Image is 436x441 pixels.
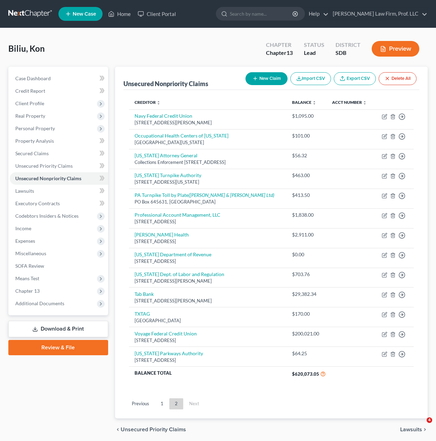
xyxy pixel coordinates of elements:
[292,350,321,357] div: $64.25
[135,199,281,205] div: PO Box 645631, [GEOGRAPHIC_DATA]
[73,11,96,17] span: New Case
[15,225,31,231] span: Income
[10,85,108,97] a: Credit Report
[400,427,422,432] span: Lawsuits
[134,8,179,20] a: Client Portal
[15,150,49,156] span: Secured Claims
[135,218,281,225] div: [STREET_ADDRESS]
[135,298,281,304] div: [STREET_ADDRESS][PERSON_NAME]
[155,398,169,409] a: 1
[15,100,44,106] span: Client Profile
[115,427,121,432] i: chevron_left
[312,101,316,105] i: unfold_more
[305,8,329,20] a: Help
[10,147,108,160] a: Secured Claims
[135,258,281,265] div: [STREET_ADDRESS]
[135,119,281,126] div: [STREET_ADDRESS][PERSON_NAME]
[245,72,288,85] button: New Claim
[15,188,34,194] span: Lawsuits
[135,251,211,257] a: [US_STATE] Department of Revenue
[292,251,321,258] div: $0.00
[135,192,274,198] a: PA Turnpike Toll by Plate([PERSON_NAME] & [PERSON_NAME] Ltd)
[292,211,321,218] div: $1,838.00
[412,417,429,434] iframe: Intercom live chat
[188,192,274,198] i: ([PERSON_NAME] & [PERSON_NAME] Ltd)
[135,291,154,297] a: Tab Bank
[135,179,281,185] div: [STREET_ADDRESS][US_STATE]
[135,271,224,277] a: [US_STATE] Dept. of Labor and Regulation
[292,113,321,119] div: $1,095.00
[135,232,189,238] a: [PERSON_NAME] Health
[169,398,183,409] a: 2
[15,250,46,256] span: Miscellaneous
[135,357,281,364] div: [STREET_ADDRESS]
[135,337,281,344] div: [STREET_ADDRESS]
[292,132,321,139] div: $101.00
[135,331,197,336] a: Voyage Federal Credit Union
[372,41,419,57] button: Preview
[8,321,108,337] a: Download & Print
[135,152,197,158] a: [US_STATE] Attorney General
[15,138,54,144] span: Property Analysis
[379,72,417,85] button: Delete All
[10,172,108,185] a: Unsecured Nonpriority Claims
[427,417,432,423] span: 4
[15,200,60,206] span: Executory Contracts
[10,135,108,147] a: Property Analysis
[292,371,319,377] span: $620,073.05
[15,288,40,294] span: Chapter 13
[292,192,321,199] div: $413.50
[135,100,161,105] a: Creditor unfold_more
[15,238,35,244] span: Expenses
[115,427,186,432] button: chevron_left Unsecured Priority Claims
[135,139,281,146] div: [GEOGRAPHIC_DATA][US_STATE]
[292,231,321,238] div: $2,911.00
[336,41,361,49] div: District
[363,101,367,105] i: unfold_more
[10,72,108,85] a: Case Dashboard
[10,160,108,172] a: Unsecured Priority Claims
[15,163,73,169] span: Unsecured Priority Claims
[8,43,45,53] span: Biliu, Kon
[230,7,293,20] input: Search by name...
[10,197,108,210] a: Executory Contracts
[292,291,321,298] div: $29,382.34
[292,271,321,278] div: $703.76
[121,427,186,432] span: Unsecured Priority Claims
[135,172,201,178] a: [US_STATE] Turnpike Authority
[329,8,427,20] a: [PERSON_NAME] Law Firm, Prof. LLC
[8,340,108,355] a: Review & File
[135,317,281,324] div: [GEOGRAPHIC_DATA]
[292,310,321,317] div: $170.00
[336,49,361,57] div: SDB
[15,300,64,306] span: Additional Documents
[286,49,293,56] span: 13
[292,100,316,105] a: Balance unfold_more
[334,72,376,85] a: Export CSV
[15,275,39,281] span: Means Test
[304,41,324,49] div: Status
[135,278,281,284] div: [STREET_ADDRESS][PERSON_NAME]
[400,427,428,432] button: Lawsuits chevron_right
[15,88,45,94] span: Credit Report
[15,125,55,131] span: Personal Property
[292,152,321,159] div: $56.32
[135,133,228,139] a: Occupational Health Centers of [US_STATE]
[332,100,367,105] a: Acct Number unfold_more
[304,49,324,57] div: Lead
[15,113,45,119] span: Real Property
[15,175,81,181] span: Unsecured Nonpriority Claims
[123,80,208,88] div: Unsecured Nonpriority Claims
[15,263,44,269] span: SOFA Review
[266,49,293,57] div: Chapter
[126,398,155,409] a: Previous
[15,75,51,81] span: Case Dashboard
[266,41,293,49] div: Chapter
[292,172,321,179] div: $463.00
[135,311,150,317] a: TXTAG
[135,212,220,218] a: Professional Account Management, LLC
[292,330,321,337] div: $200,021.00
[135,113,192,119] a: Navy Federal Credit Union
[135,350,203,356] a: [US_STATE] Parkways Authority
[10,185,108,197] a: Lawsuits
